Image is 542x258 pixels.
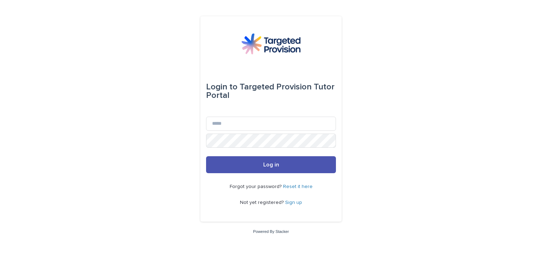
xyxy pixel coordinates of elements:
span: Log in [263,162,279,168]
div: Targeted Provision Tutor Portal [206,77,336,105]
button: Log in [206,156,336,173]
span: Not yet registered? [240,200,285,205]
span: Login to [206,83,237,91]
span: Forgot your password? [230,184,283,189]
a: Powered By Stacker [253,229,289,234]
a: Sign up [285,200,302,205]
a: Reset it here [283,184,313,189]
img: M5nRWzHhSzIhMunXDL62 [241,33,301,54]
